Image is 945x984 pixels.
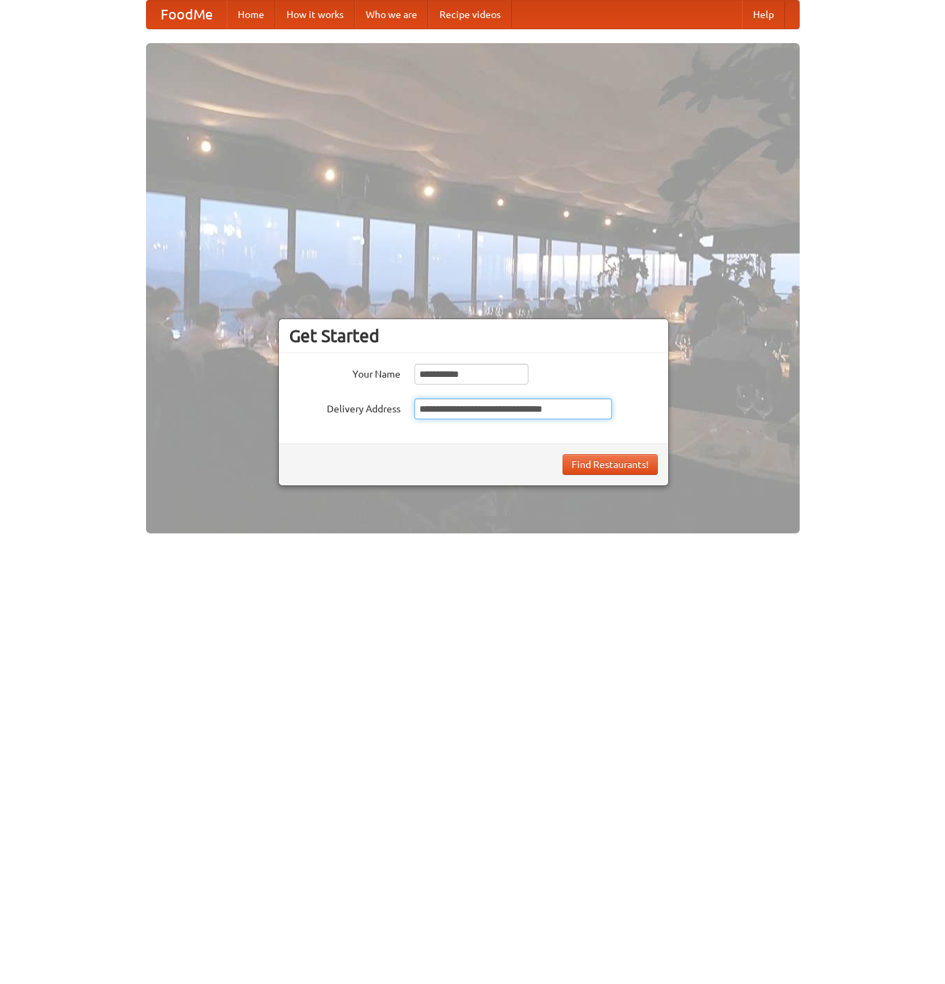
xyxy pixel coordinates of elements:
label: Delivery Address [289,398,401,416]
a: Help [742,1,785,29]
a: Who we are [355,1,428,29]
button: Find Restaurants! [563,454,658,475]
label: Your Name [289,364,401,381]
a: FoodMe [147,1,227,29]
a: Home [227,1,275,29]
h3: Get Started [289,325,658,346]
a: How it works [275,1,355,29]
a: Recipe videos [428,1,512,29]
